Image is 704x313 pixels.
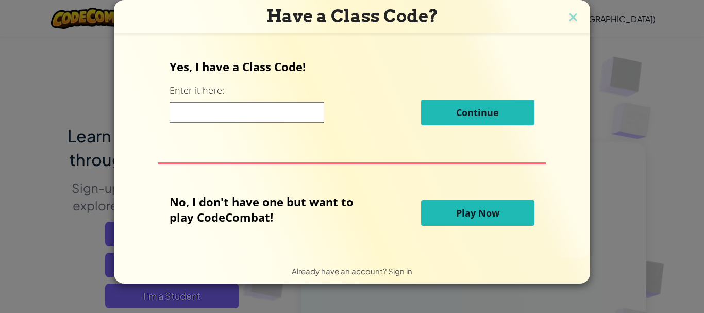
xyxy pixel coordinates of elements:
[170,59,534,74] p: Yes, I have a Class Code!
[170,84,224,97] label: Enter it here:
[266,6,438,26] span: Have a Class Code?
[421,100,534,125] button: Continue
[292,266,388,276] span: Already have an account?
[421,200,534,226] button: Play Now
[170,194,369,225] p: No, I don't have one but want to play CodeCombat!
[456,207,499,219] span: Play Now
[566,10,580,26] img: close icon
[456,106,499,119] span: Continue
[388,266,412,276] a: Sign in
